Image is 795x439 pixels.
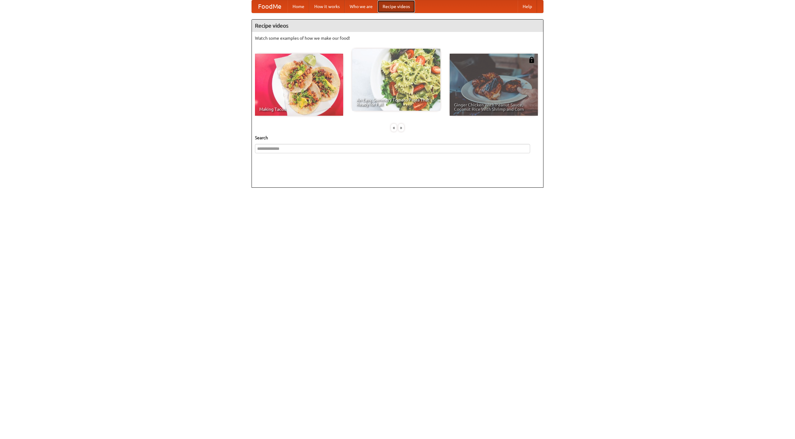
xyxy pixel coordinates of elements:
img: 483408.png [529,57,535,63]
a: Help [518,0,537,13]
a: Recipe videos [378,0,415,13]
a: FoodMe [252,0,288,13]
a: Making Tacos [255,54,343,116]
h4: Recipe videos [252,20,543,32]
span: An Easy, Summery Tomato Pasta That's Ready for Fall [357,98,436,106]
h5: Search [255,135,540,141]
div: » [398,124,404,132]
span: Making Tacos [259,107,339,111]
a: An Easy, Summery Tomato Pasta That's Ready for Fall [352,49,440,111]
div: « [391,124,397,132]
a: Home [288,0,309,13]
a: How it works [309,0,345,13]
a: Who we are [345,0,378,13]
p: Watch some examples of how we make our food! [255,35,540,41]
